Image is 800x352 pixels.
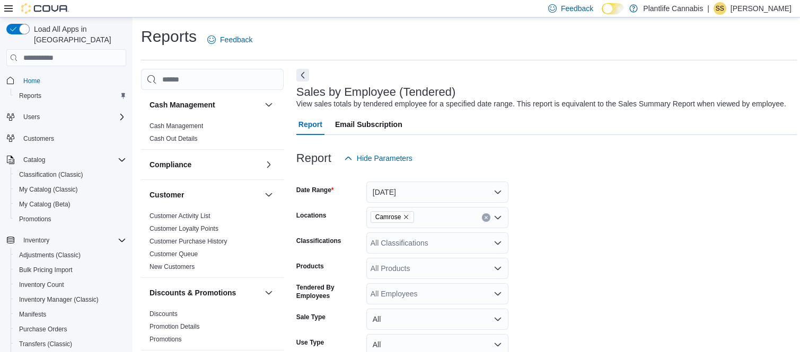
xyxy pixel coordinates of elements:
button: Inventory [2,233,130,248]
span: Adjustments (Classic) [19,251,81,259]
span: Inventory Manager (Classic) [15,293,126,306]
a: Customer Queue [150,250,198,258]
span: Home [23,77,40,85]
button: Bulk Pricing Import [11,263,130,277]
button: Inventory [19,234,54,247]
img: Cova [21,3,69,14]
a: Adjustments (Classic) [15,249,85,261]
button: Catalog [19,154,49,166]
span: Reports [19,92,41,100]
a: Feedback [203,29,257,50]
span: SS [716,2,724,15]
button: Customer [262,188,275,201]
h3: Customer [150,189,184,200]
span: Transfers (Classic) [15,338,126,350]
span: Inventory Count [19,281,64,289]
a: Customers [19,132,58,145]
div: Sarah Swensrude [714,2,726,15]
label: Sale Type [296,313,326,321]
label: Locations [296,211,327,220]
p: [PERSON_NAME] [731,2,792,15]
span: New Customers [150,263,195,271]
h1: Reports [141,26,197,47]
button: Customer [150,189,260,200]
a: Reports [15,89,46,102]
a: Home [19,75,45,87]
span: Classification (Classic) [15,168,126,181]
span: Bulk Pricing Import [19,266,73,274]
h3: Discounts & Promotions [150,287,236,298]
button: Home [2,73,130,88]
a: My Catalog (Classic) [15,183,82,196]
div: View sales totals by tendered employee for a specified date range. This report is equivalent to t... [296,98,786,110]
h3: Cash Management [150,100,215,110]
button: Inventory Count [11,277,130,292]
button: Hide Parameters [340,148,417,169]
span: Classification (Classic) [19,170,83,179]
span: Catalog [23,156,45,164]
button: Open list of options [494,290,502,298]
button: Reports [11,88,130,103]
a: Bulk Pricing Import [15,264,77,276]
span: Promotions [15,213,126,225]
button: Next [296,69,309,82]
span: Camrose [371,211,415,223]
a: Inventory Manager (Classic) [15,293,103,306]
span: Discounts [150,310,178,318]
a: Customer Activity List [150,212,210,220]
button: Promotions [11,212,130,227]
button: Catalog [2,152,130,167]
button: Inventory Manager (Classic) [11,292,130,307]
span: My Catalog (Classic) [15,183,126,196]
button: Compliance [150,159,260,170]
a: Cash Management [150,122,203,130]
div: Cash Management [141,120,284,149]
button: Customers [2,131,130,146]
button: Clear input [482,213,490,222]
span: Manifests [15,308,126,321]
span: Load All Apps in [GEOGRAPHIC_DATA] [30,24,126,45]
span: My Catalog (Beta) [15,198,126,211]
input: Dark Mode [602,3,624,14]
span: Inventory [19,234,126,247]
span: Promotion Details [150,322,200,331]
a: My Catalog (Beta) [15,198,75,211]
button: Cash Management [262,98,275,111]
button: Compliance [262,158,275,171]
span: Purchase Orders [19,325,67,333]
label: Use Type [296,338,324,347]
h3: Sales by Employee (Tendered) [296,86,456,98]
h3: Report [296,152,331,165]
button: Purchase Orders [11,322,130,337]
label: Products [296,262,324,270]
span: Customers [19,132,126,145]
a: Transfers (Classic) [15,338,76,350]
button: [DATE] [366,182,508,203]
span: My Catalog (Classic) [19,185,78,194]
span: Users [23,113,40,121]
button: Discounts & Promotions [150,287,260,298]
span: Promotions [150,335,182,344]
span: Customers [23,134,54,143]
button: Open list of options [494,264,502,273]
a: Customer Purchase History [150,238,227,245]
label: Classifications [296,237,341,245]
label: Date Range [296,186,334,194]
a: Discounts [150,310,178,318]
a: Purchase Orders [15,323,72,336]
span: Transfers (Classic) [19,340,72,348]
span: Customer Activity List [150,212,210,220]
p: Plantlife Cannabis [643,2,703,15]
span: Catalog [19,154,126,166]
button: All [366,309,508,330]
button: Manifests [11,307,130,322]
span: Purchase Orders [15,323,126,336]
span: Feedback [220,34,252,45]
span: Report [298,114,322,135]
button: Users [2,110,130,124]
a: Customer Loyalty Points [150,225,218,232]
a: Promotions [150,336,182,343]
button: Classification (Classic) [11,167,130,182]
